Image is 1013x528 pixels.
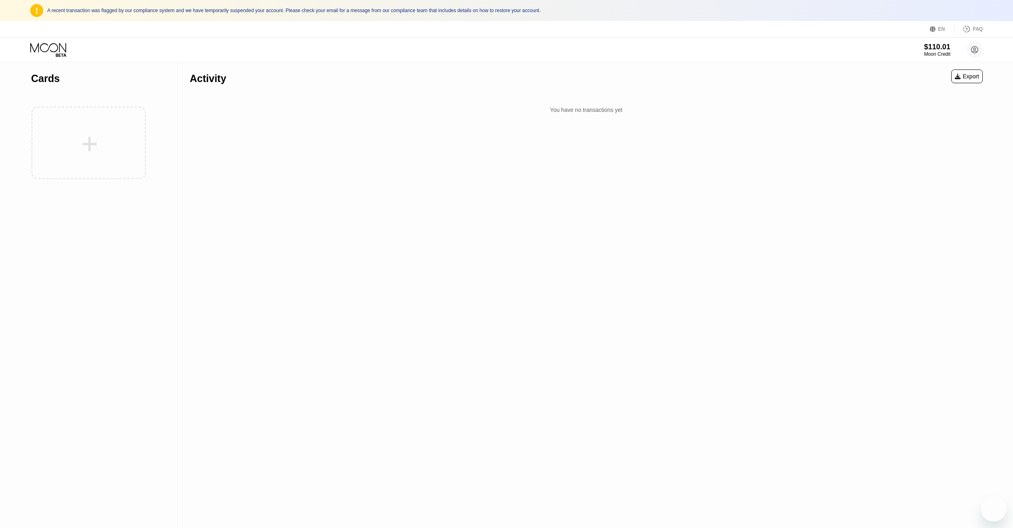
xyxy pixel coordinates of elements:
[981,496,1007,522] iframe: Button to launch messaging window
[938,26,945,32] div: EN
[190,73,226,84] div: Activity
[930,25,954,33] div: EN
[924,43,950,57] div: $110.01Moon Credit
[955,73,979,80] div: Export
[47,8,983,13] div: A recent transaction was flagged by our compliance system and we have temporarily suspended your ...
[973,26,983,32] div: FAQ
[951,69,983,83] div: Export
[31,73,60,84] div: Cards
[924,51,950,57] div: Moon Credit
[924,43,950,51] div: $110.01
[954,25,983,33] div: FAQ
[190,103,983,117] div: You have no transactions yet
